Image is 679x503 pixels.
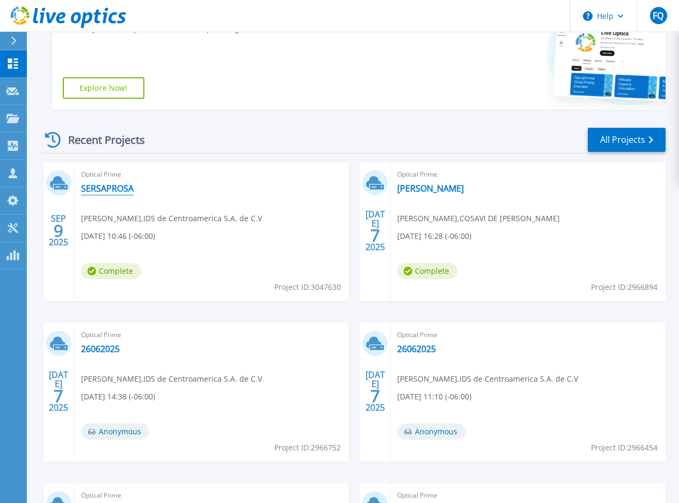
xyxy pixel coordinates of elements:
span: Optical Prime [397,329,659,341]
span: FQ [653,11,663,20]
span: Optical Prime [81,169,343,180]
span: 9 [54,226,63,235]
span: Complete [397,263,457,279]
span: Complete [81,263,141,279]
span: [DATE] 10:46 (-06:00) [81,230,155,242]
span: 7 [54,391,63,400]
a: 26062025 [81,344,120,354]
a: All Projects [588,128,666,152]
span: Optical Prime [81,490,343,501]
span: [DATE] 14:38 (-06:00) [81,391,155,403]
span: [PERSON_NAME] , IDS de Centroamerica S.A. de C.V [81,213,262,224]
span: [DATE] 11:10 (-06:00) [397,391,471,403]
span: [PERSON_NAME] , COSAVI DE [PERSON_NAME] [397,213,560,224]
div: Recent Projects [41,127,159,153]
span: Project ID: 2966454 [591,442,658,454]
span: Project ID: 2966752 [274,442,341,454]
a: Explore Now! [63,77,144,99]
a: 26062025 [397,344,436,354]
div: [DATE] 2025 [365,371,385,411]
span: Project ID: 3047630 [274,281,341,293]
span: 7 [370,391,380,400]
a: [PERSON_NAME] [397,183,464,194]
span: [PERSON_NAME] , IDS de Centroamerica S.A. de C.V [397,373,578,385]
span: [DATE] 16:28 (-06:00) [397,230,471,242]
span: [PERSON_NAME] , IDS de Centroamerica S.A. de C.V [81,373,262,385]
span: Project ID: 2966894 [591,281,658,293]
div: SEP 2025 [48,211,69,250]
a: SERSAPROSA [81,183,134,194]
span: Anonymous [81,424,149,440]
div: [DATE] 2025 [365,211,385,250]
span: 7 [370,231,380,240]
div: [DATE] 2025 [48,371,69,411]
span: Anonymous [397,424,465,440]
span: Optical Prime [397,490,659,501]
span: Optical Prime [81,329,343,341]
span: Optical Prime [397,169,659,180]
